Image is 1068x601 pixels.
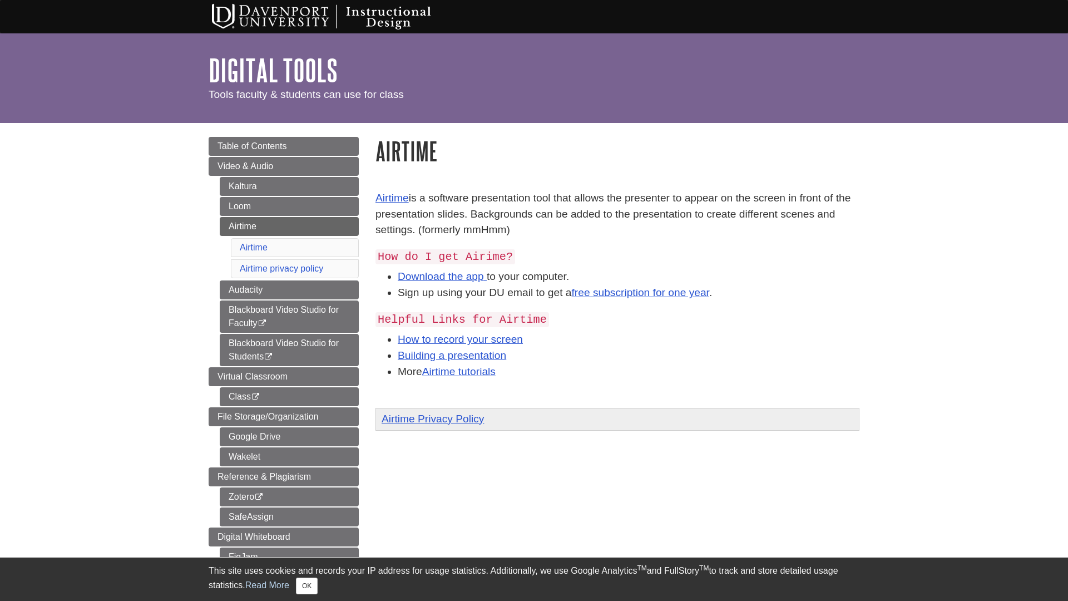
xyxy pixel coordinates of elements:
[422,366,496,377] a: Airtime tutorials
[217,141,287,151] span: Table of Contents
[220,197,359,216] a: Loom
[220,447,359,466] a: Wakelet
[209,467,359,486] a: Reference & Plagiarism
[375,312,549,327] code: Helpful Links for Airtime
[245,580,289,590] a: Read More
[203,3,470,31] img: Davenport University Instructional Design
[220,334,359,366] a: Blackboard Video Studio for Students
[217,412,318,421] span: File Storage/Organization
[699,564,709,572] sup: TM
[217,161,273,171] span: Video & Audio
[398,285,859,301] li: Sign up using your DU email to get a .
[264,353,273,361] i: This link opens in a new window
[375,192,851,236] span: is a software presentation tool that allows the presenter to appear on the screen in front of the...
[375,137,859,165] h1: Airtime
[375,192,409,204] a: Airtime
[209,407,359,426] a: File Storage/Organization
[398,269,859,285] li: to your computer.
[220,177,359,196] a: Kaltura
[258,320,267,327] i: This link opens in a new window
[398,333,523,345] a: How to record your screen
[209,367,359,386] a: Virtual Classroom
[220,217,359,236] a: Airtime
[220,387,359,406] a: Class
[398,364,859,380] li: More
[240,243,268,252] a: Airtime
[209,88,404,100] span: Tools faculty & students can use for class
[220,487,359,506] a: Zotero
[240,264,323,273] a: Airtime privacy policy
[382,413,484,425] a: Airtime Privacy Policy
[217,372,288,381] span: Virtual Classroom
[209,137,359,156] a: Table of Contents
[209,564,859,594] div: This site uses cookies and records your IP address for usage statistics. Additionally, we use Goo...
[209,53,338,87] a: Digital Tools
[398,270,484,282] a: Download the app
[637,564,646,572] sup: TM
[220,427,359,446] a: Google Drive
[220,280,359,299] a: Audacity
[251,393,260,401] i: This link opens in a new window
[398,349,506,361] a: Building a presentation
[220,508,359,526] a: SafeAssign
[572,287,709,298] a: free subscription for one year
[254,494,264,501] i: This link opens in a new window
[209,528,359,546] a: Digital Whiteboard
[296,578,318,594] button: Close
[220,300,359,333] a: Blackboard Video Studio for Faculty
[217,472,311,481] span: Reference & Plagiarism
[209,157,359,176] a: Video & Audio
[217,532,290,541] span: Digital Whiteboard
[375,249,515,264] code: How do I get Airime?
[220,548,359,566] a: FigJam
